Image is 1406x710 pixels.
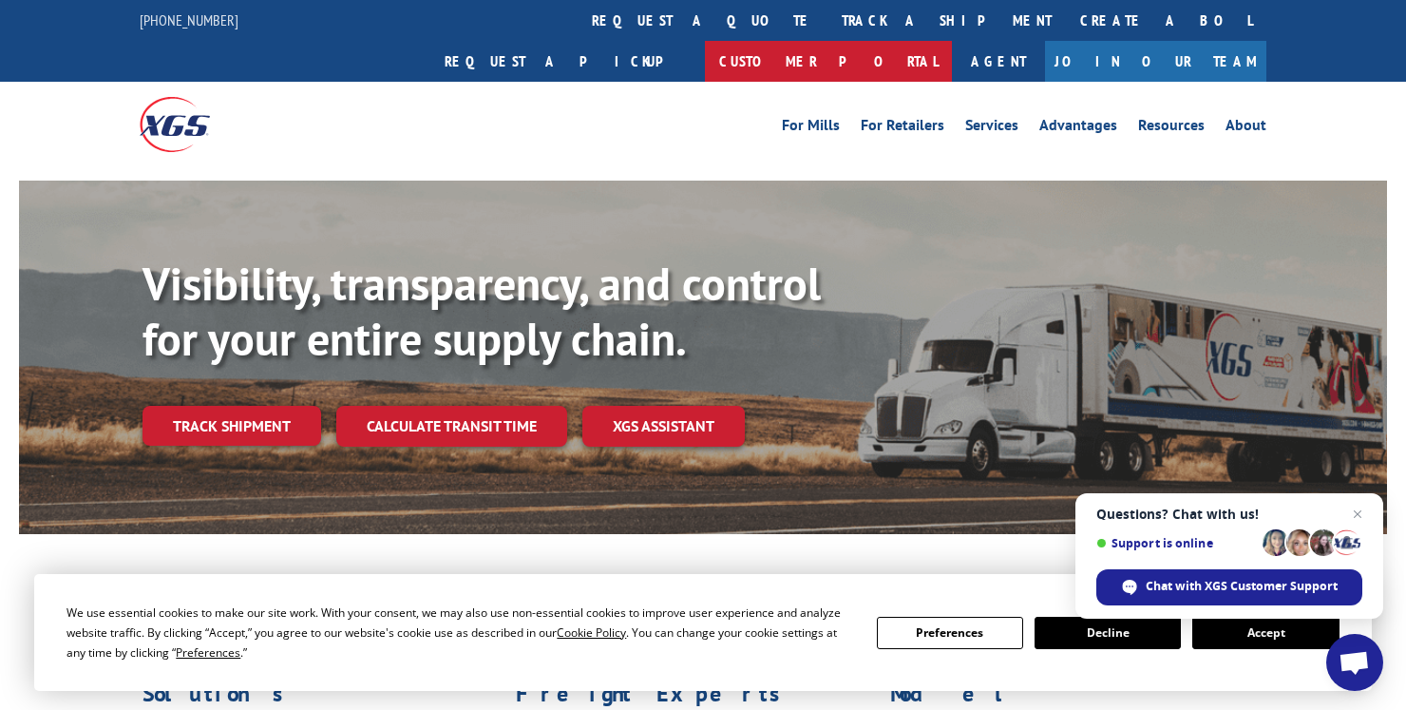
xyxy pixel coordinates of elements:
[1039,118,1117,139] a: Advantages
[34,574,1372,691] div: Cookie Consent Prompt
[861,118,944,139] a: For Retailers
[1326,634,1383,691] div: Open chat
[1045,41,1266,82] a: Join Our Team
[1146,578,1338,595] span: Chat with XGS Customer Support
[1096,569,1362,605] div: Chat with XGS Customer Support
[782,118,840,139] a: For Mills
[965,118,1018,139] a: Services
[1096,536,1256,550] span: Support is online
[1035,617,1181,649] button: Decline
[176,644,240,661] span: Preferences
[140,10,238,29] a: [PHONE_NUMBER]
[430,41,705,82] a: Request a pickup
[336,406,567,447] a: Calculate transit time
[1192,617,1339,649] button: Accept
[142,406,321,446] a: Track shipment
[66,603,853,662] div: We use essential cookies to make our site work. With your consent, we may also use non-essential ...
[952,41,1045,82] a: Agent
[1225,118,1266,139] a: About
[557,624,626,641] span: Cookie Policy
[1138,118,1205,139] a: Resources
[582,406,745,447] a: XGS ASSISTANT
[705,41,952,82] a: Customer Portal
[1096,507,1362,522] span: Questions? Chat with us!
[142,254,821,368] b: Visibility, transparency, and control for your entire supply chain.
[1346,503,1369,526] span: Close chat
[877,617,1023,649] button: Preferences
